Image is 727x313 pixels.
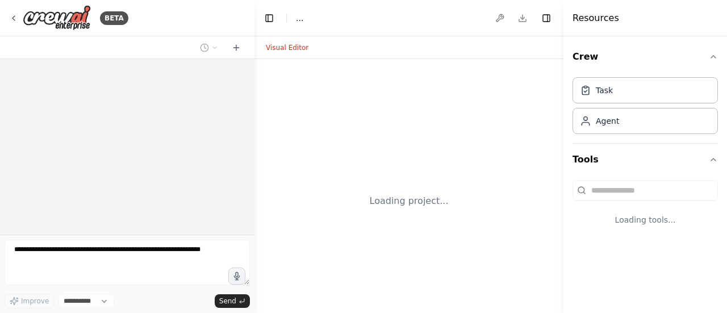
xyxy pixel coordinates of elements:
button: Switch to previous chat [195,41,223,55]
div: Loading project... [370,194,449,208]
nav: breadcrumb [296,12,303,24]
span: ... [296,12,303,24]
div: BETA [100,11,128,25]
div: Task [596,85,613,96]
button: Tools [573,144,718,176]
div: Crew [573,73,718,143]
img: Logo [23,5,91,31]
div: Tools [573,176,718,244]
button: Send [215,294,250,308]
button: Click to speak your automation idea [228,268,245,285]
button: Improve [5,294,54,308]
button: Hide right sidebar [538,10,554,26]
button: Crew [573,41,718,73]
h4: Resources [573,11,619,25]
button: Visual Editor [259,41,315,55]
span: Send [219,297,236,306]
button: Start a new chat [227,41,245,55]
div: Loading tools... [573,205,718,235]
span: Improve [21,297,49,306]
div: Agent [596,115,619,127]
button: Hide left sidebar [261,10,277,26]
